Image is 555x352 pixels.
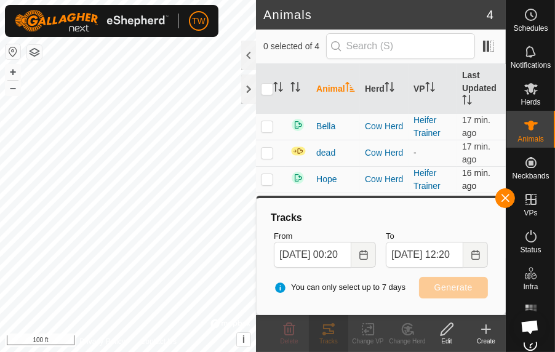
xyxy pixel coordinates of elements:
[274,281,405,294] span: You can only select up to 7 days
[463,242,488,268] button: Choose Date
[462,97,472,106] p-sorticon: Activate to sort
[365,193,404,258] div: [PERSON_NAME][GEOGRAPHIC_DATA]
[419,277,488,298] button: Generate
[511,62,551,69] span: Notifications
[263,40,326,53] span: 0 selected of 4
[523,283,538,290] span: Infra
[192,15,206,28] span: TW
[263,7,487,22] h2: Animals
[351,242,376,268] button: Choose Date
[273,84,283,94] p-sorticon: Activate to sort
[425,84,435,94] p-sorticon: Activate to sort
[345,84,355,94] p-sorticon: Activate to sort
[409,64,457,114] th: VP
[15,10,169,32] img: Gallagher Logo
[457,64,506,114] th: Last Updated
[517,135,544,143] span: Animals
[309,337,348,346] div: Tracks
[513,310,546,343] div: Open chat
[434,282,473,292] span: Generate
[316,120,335,133] span: Bella
[386,230,488,242] label: To
[360,64,409,114] th: Herd
[466,337,506,346] div: Create
[413,148,417,158] app-display-virtual-paddock-transition: -
[520,246,541,254] span: Status
[237,333,250,346] button: i
[516,320,546,327] span: Heatmap
[316,146,335,159] span: dead
[27,45,42,60] button: Map Layers
[6,44,20,59] button: Reset Map
[242,334,245,345] span: i
[524,209,537,217] span: VPs
[290,118,305,132] img: returning on
[311,64,360,114] th: Animal
[365,146,404,159] div: Cow Herd
[6,65,20,79] button: +
[521,98,540,106] span: Herds
[388,337,427,346] div: Change Herd
[290,170,305,185] img: returning on
[385,84,394,94] p-sorticon: Activate to sort
[462,142,490,164] span: Oct 1, 2025, 12:04 PM
[365,120,404,133] div: Cow Herd
[348,337,388,346] div: Change VP
[326,33,475,59] input: Search (S)
[487,6,493,24] span: 4
[281,338,298,345] span: Delete
[269,210,493,225] div: Tracks
[316,173,337,186] span: Hope
[290,146,306,156] img: In Progress
[413,115,441,138] a: Heifer Trainer
[79,336,126,347] a: Privacy Policy
[365,173,404,186] div: Cow Herd
[413,168,441,191] a: Heifer Trainer
[6,81,20,95] button: –
[274,230,376,242] label: From
[512,172,549,180] span: Neckbands
[513,25,548,32] span: Schedules
[290,84,300,94] p-sorticon: Activate to sort
[140,336,177,347] a: Contact Us
[427,337,466,346] div: Edit
[462,168,490,191] span: Oct 1, 2025, 12:04 PM
[462,115,490,138] span: Oct 1, 2025, 12:04 PM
